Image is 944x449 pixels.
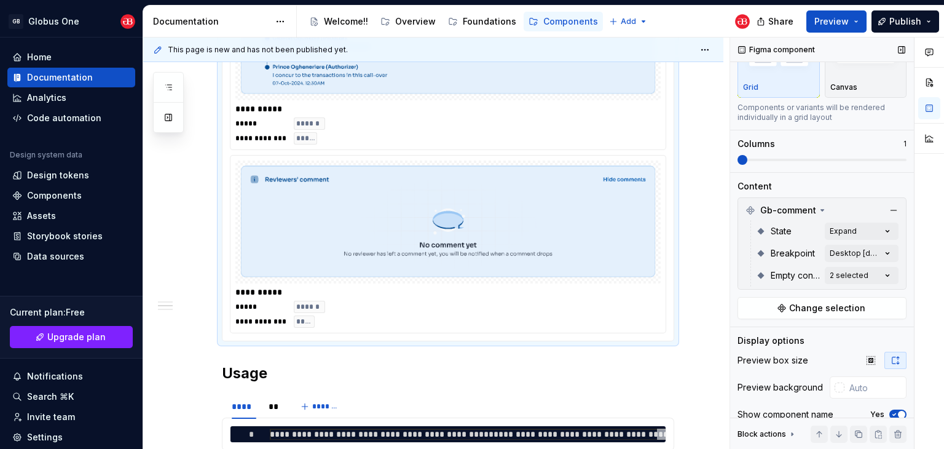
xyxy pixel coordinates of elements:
[830,82,857,92] p: Canvas
[830,248,881,258] div: Desktop [default]
[27,370,83,383] div: Notifications
[7,387,135,407] button: Search ⌘K
[771,225,792,237] span: State
[376,12,441,31] a: Overview
[28,15,79,28] div: Globus One
[789,302,865,314] span: Change selection
[153,15,269,28] div: Documentation
[7,165,135,185] a: Design tokens
[2,8,140,34] button: GBGlobus OneGlobus Bank UX Team
[7,47,135,67] a: Home
[27,230,103,242] div: Storybook stories
[737,381,823,394] div: Preview background
[524,12,603,31] a: Components
[27,431,63,443] div: Settings
[7,226,135,246] a: Storybook stories
[737,103,907,122] div: Components or variants will be rendered individually in a grid layout
[543,15,598,28] div: Components
[230,426,666,443] section-item: HTML
[47,331,106,343] span: Upgrade plan
[10,306,133,319] div: Current plan : Free
[737,426,797,443] div: Block actions
[7,427,135,447] a: Settings
[324,15,368,28] div: Welcome!!
[304,9,603,34] div: Page tree
[830,226,857,236] div: Expand
[27,51,52,63] div: Home
[27,92,66,104] div: Analytics
[760,204,816,217] span: Gb-comment
[7,186,135,205] a: Components
[771,269,820,282] span: Empty content
[10,326,133,348] button: Upgrade plan
[168,45,348,55] span: This page is new and has not been published yet.
[7,108,135,128] a: Code automation
[120,14,135,29] img: Globus Bank UX Team
[806,10,867,33] button: Preview
[814,15,849,28] span: Preview
[7,407,135,427] a: Invite team
[304,12,373,31] a: Welcome!!
[737,354,808,367] div: Preview box size
[7,88,135,108] a: Analytics
[737,429,786,439] div: Block actions
[463,15,516,28] div: Foundations
[27,189,82,202] div: Components
[825,245,899,262] button: Desktop [default]
[27,112,101,124] div: Code automation
[825,223,899,240] button: Expand
[443,12,521,31] a: Foundations
[27,169,89,181] div: Design tokens
[621,17,636,26] span: Add
[741,201,903,220] div: Gb-comment
[222,364,674,383] h2: Usage
[870,410,884,419] label: Yes
[743,82,758,92] p: Grid
[27,411,75,423] div: Invite team
[825,267,899,284] button: 2 selected
[737,335,804,347] div: Display options
[27,250,84,263] div: Data sources
[903,139,907,149] p: 1
[889,15,921,28] span: Publish
[7,206,135,226] a: Assets
[27,71,93,84] div: Documentation
[7,68,135,87] a: Documentation
[7,367,135,386] button: Notifications
[737,138,775,150] div: Columns
[737,297,907,319] button: Change selection
[735,14,750,29] img: Globus Bank UX Team
[844,376,907,399] input: Auto
[737,408,833,421] div: Show component name
[10,150,82,160] div: Design system data
[750,10,801,33] button: Share
[605,13,651,30] button: Add
[27,391,74,403] div: Search ⌘K
[871,10,939,33] button: Publish
[768,15,793,28] span: Share
[771,247,815,260] span: Breakpoint
[9,14,23,29] div: GB
[830,271,868,280] div: 2 selected
[7,247,135,266] a: Data sources
[27,210,56,222] div: Assets
[395,15,436,28] div: Overview
[737,180,772,193] div: Content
